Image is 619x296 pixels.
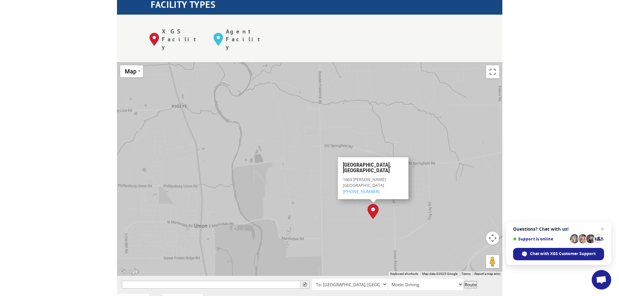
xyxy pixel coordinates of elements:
[513,226,604,232] span: Questions? Chat with us!
[513,237,568,241] span: Support is online
[162,28,204,51] p: XGS Facility
[486,232,499,245] button: Map camera controls
[592,270,611,290] div: Open chat
[368,204,379,219] div: Dayton, OH
[343,188,380,194] a: [PHONE_NUMBER]
[119,267,140,276] a: Open this area in Google Maps (opens a new window)
[474,272,500,276] a: Report a map error
[343,176,404,194] p: 1663 [PERSON_NAME] [GEOGRAPHIC_DATA]
[226,28,268,51] p: Agent Facility
[303,282,307,287] span: 
[486,255,499,268] button: Drag Pegman onto the map to open Street View
[125,68,136,75] span: Map
[464,281,477,288] button: Route
[119,267,140,276] img: Google
[513,248,604,260] div: Chat with XGS Customer Support
[422,272,458,276] span: Map data ©2025 Google
[343,162,404,176] h3: [GEOGRAPHIC_DATA], [GEOGRAPHIC_DATA]
[120,65,143,77] button: Change map style
[486,65,499,78] button: Toggle fullscreen view
[300,281,310,289] button: 
[390,272,418,276] button: Keyboard shortcuts
[401,160,406,164] span: Close
[599,225,606,233] span: Close chat
[530,251,596,257] span: Chat with XGS Customer Support
[461,272,471,276] a: Terms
